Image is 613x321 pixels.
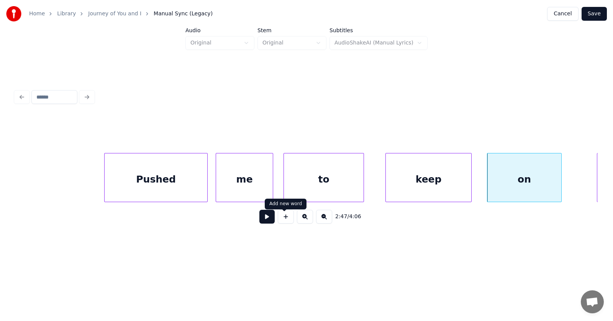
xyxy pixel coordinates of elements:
[335,213,347,221] span: 2:47
[154,10,213,18] span: Manual Sync (Legacy)
[582,7,607,21] button: Save
[335,213,354,221] div: /
[349,213,361,221] span: 4:06
[88,10,141,18] a: Journey of You and I
[257,28,326,33] label: Stem
[269,201,302,207] div: Add new word
[6,6,21,21] img: youka
[29,10,213,18] nav: breadcrumb
[57,10,76,18] a: Library
[547,7,578,21] button: Cancel
[581,290,604,313] div: Open chat
[29,10,45,18] a: Home
[329,28,428,33] label: Subtitles
[185,28,254,33] label: Audio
